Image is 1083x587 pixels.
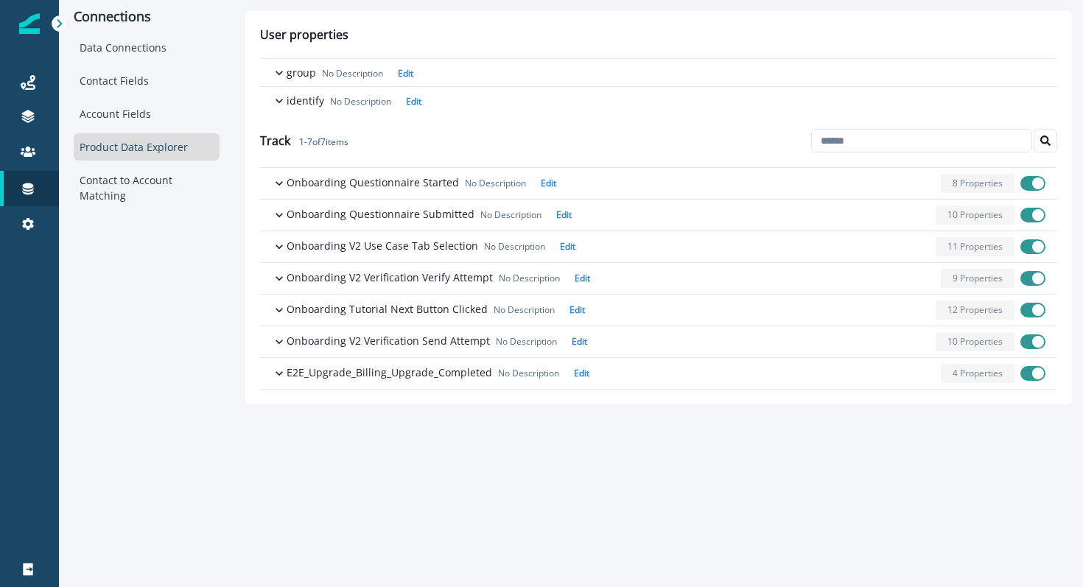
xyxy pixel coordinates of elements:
[74,166,220,209] div: Contact to Account Matching
[260,87,1057,114] button: identifyNo DescriptionEdit
[260,168,1057,199] button: Onboarding Questionnaire StartedNo DescriptionEdit8 Properties
[560,240,575,253] p: Edit
[74,100,220,127] div: Account Fields
[287,270,493,285] p: Onboarding V2 Verification Verify Attempt
[532,177,556,189] button: Edit
[465,177,526,190] p: No Description
[566,272,590,284] button: Edit
[260,263,1057,294] button: Onboarding V2 Verification Verify AttemptNo DescriptionEdit9 Properties
[561,303,585,316] button: Edit
[330,95,391,108] p: No Description
[287,206,474,222] p: Onboarding Questionnaire Submitted
[496,335,557,348] p: No Description
[19,13,40,34] img: Inflection
[389,67,413,80] button: Edit
[260,295,1057,326] button: Onboarding Tutorial Next Button ClickedNo DescriptionEdit12 Properties
[74,133,220,161] div: Product Data Explorer
[1034,129,1057,152] button: Search
[563,335,587,348] button: Edit
[499,272,560,285] p: No Description
[484,240,545,253] p: No Description
[260,132,348,150] p: Track
[74,67,220,94] div: Contact Fields
[541,177,556,189] p: Edit
[287,365,492,380] p: E2E_Upgrade_Billing_Upgrade_Completed
[947,335,1003,348] p: 10 Properties
[947,208,1003,222] p: 10 Properties
[290,136,348,148] span: 1 - 7 of 7 items
[953,367,1003,380] p: 4 Properties
[953,272,1003,285] p: 9 Properties
[953,177,1003,190] p: 8 Properties
[287,238,478,253] p: Onboarding V2 Use Case Tab Selection
[260,59,1057,86] button: groupNo DescriptionEdit
[287,333,490,348] p: Onboarding V2 Verification Send Attempt
[547,208,572,221] button: Edit
[260,326,1057,357] button: Onboarding V2 Verification Send AttemptNo DescriptionEdit10 Properties
[397,95,421,108] button: Edit
[947,240,1003,253] p: 11 Properties
[260,26,348,58] p: User properties
[260,358,1057,389] button: E2E_Upgrade_Billing_Upgrade_CompletedNo DescriptionEdit4 Properties
[569,303,585,316] p: Edit
[556,208,572,221] p: Edit
[572,335,587,348] p: Edit
[260,231,1057,262] button: Onboarding V2 Use Case Tab SelectionNo DescriptionEdit11 Properties
[287,65,316,80] p: group
[480,208,541,222] p: No Description
[322,67,383,80] p: No Description
[406,95,421,108] p: Edit
[260,200,1057,231] button: Onboarding Questionnaire SubmittedNo DescriptionEdit10 Properties
[287,175,459,190] p: Onboarding Questionnaire Started
[947,303,1003,317] p: 12 Properties
[565,367,589,379] button: Edit
[398,67,413,80] p: Edit
[575,272,590,284] p: Edit
[74,9,220,25] p: Connections
[494,303,555,317] p: No Description
[551,240,575,253] button: Edit
[498,367,559,380] p: No Description
[574,367,589,379] p: Edit
[287,93,324,108] p: identify
[287,301,488,317] p: Onboarding Tutorial Next Button Clicked
[74,34,220,61] div: Data Connections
